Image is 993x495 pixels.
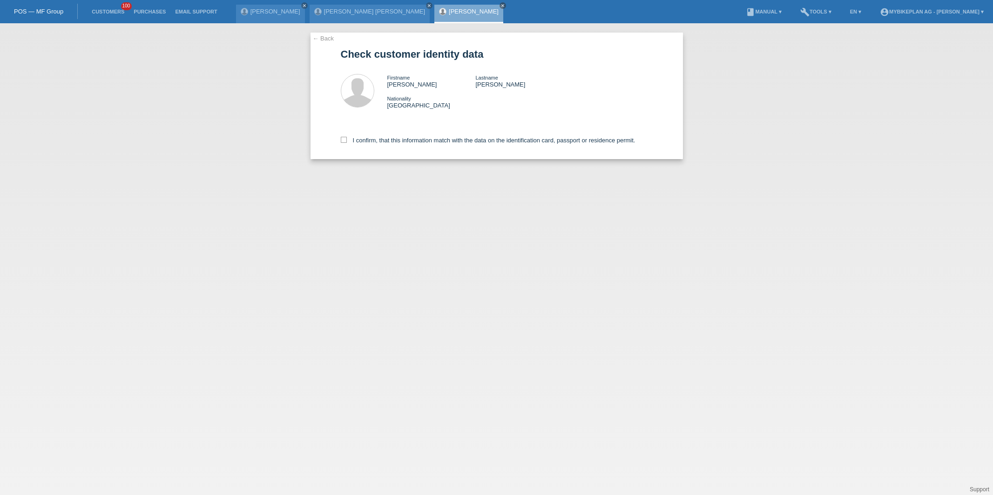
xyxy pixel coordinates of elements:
[387,75,410,80] span: Firstname
[475,74,564,88] div: [PERSON_NAME]
[427,3,432,8] i: close
[800,7,810,17] i: build
[387,74,476,88] div: [PERSON_NAME]
[475,75,498,80] span: Lastname
[87,9,129,14] a: Customers
[170,9,222,14] a: Email Support
[302,3,307,8] i: close
[341,48,653,60] h1: Check customer identity data
[741,9,786,14] a: bookManual ▾
[129,9,170,14] a: Purchases
[341,137,635,144] label: I confirm, that this information match with the data on the identification card, passport or resi...
[426,2,432,9] a: close
[387,95,476,109] div: [GEOGRAPHIC_DATA]
[845,9,866,14] a: EN ▾
[301,2,308,9] a: close
[970,486,989,493] a: Support
[14,8,63,15] a: POS — MF Group
[500,2,506,9] a: close
[250,8,300,15] a: [PERSON_NAME]
[796,9,836,14] a: buildTools ▾
[880,7,889,17] i: account_circle
[121,2,132,10] span: 100
[746,7,755,17] i: book
[387,96,411,101] span: Nationality
[875,9,988,14] a: account_circleMybikeplan AG - [PERSON_NAME] ▾
[500,3,505,8] i: close
[449,8,499,15] a: [PERSON_NAME]
[324,8,425,15] a: [PERSON_NAME] [PERSON_NAME]
[313,35,334,42] a: ← Back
